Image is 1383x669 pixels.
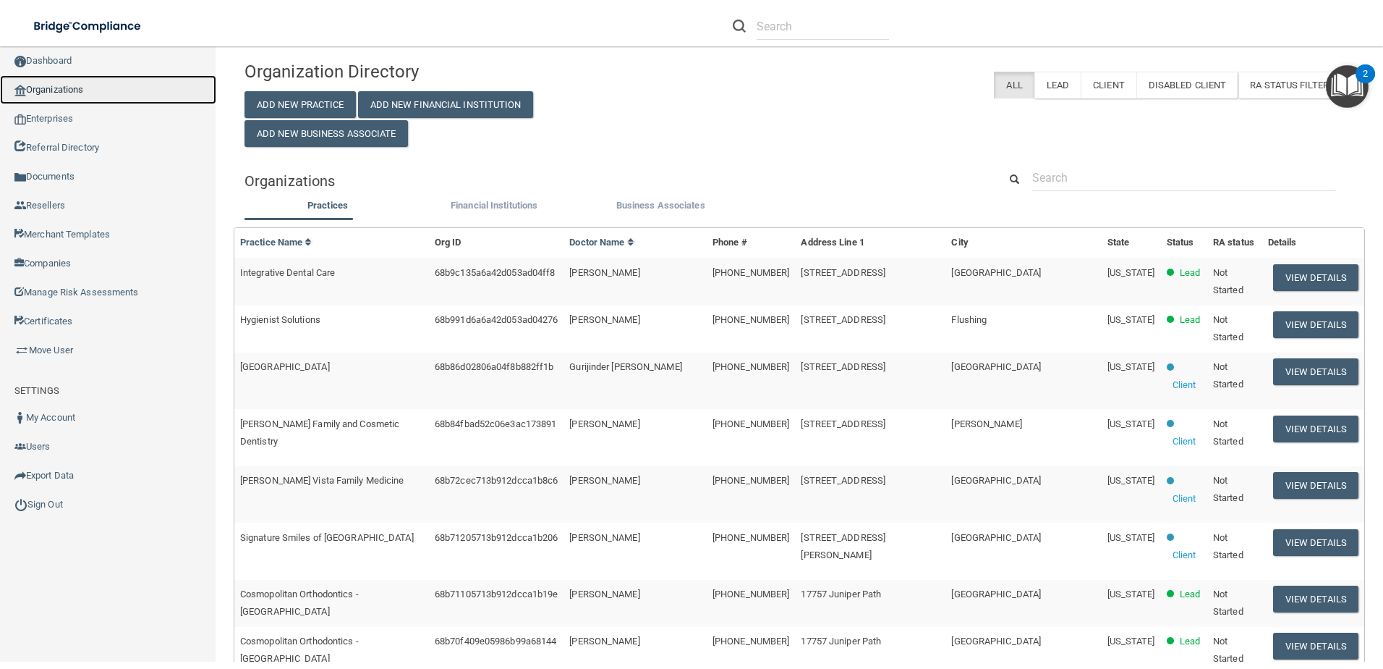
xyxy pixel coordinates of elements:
[1273,358,1358,385] button: View Details
[795,228,945,258] th: Address Line 1
[1136,72,1238,98] label: Disabled Client
[1273,264,1358,291] button: View Details
[14,172,26,183] img: icon-documents.8dae5593.png
[1262,228,1364,258] th: Details
[569,636,639,647] span: [PERSON_NAME]
[1213,636,1243,664] span: Not Started
[1180,633,1200,650] p: Lead
[1213,361,1243,390] span: Not Started
[14,412,26,424] img: ic_user_dark.df1a06c3.png
[1213,475,1243,503] span: Not Started
[240,361,330,372] span: [GEOGRAPHIC_DATA]
[244,91,356,118] button: Add New Practice
[1273,586,1358,613] button: View Details
[801,418,885,429] span: [STREET_ADDRESS]
[569,314,639,325] span: [PERSON_NAME]
[1180,264,1200,282] p: Lead
[801,532,885,560] span: [STREET_ADDRESS][PERSON_NAME]
[22,12,155,41] img: bridge_compliance_login_screen.278c3ca4.svg
[1107,589,1155,599] span: [US_STATE]
[945,228,1101,258] th: City
[1250,80,1342,91] span: RA Status Filter
[616,200,705,211] span: Business Associates
[1102,228,1161,258] th: State
[1213,532,1243,560] span: Not Started
[1107,475,1155,486] span: [US_STATE]
[240,314,320,325] span: Hygienist Solutions
[435,418,556,429] span: 68b84fbad52c06e3ac173891
[801,589,881,599] span: 17757 Juniper Path
[577,197,744,218] li: Business Associate
[14,343,29,358] img: briefcase.64adab9b.png
[569,361,681,372] span: Gurijinder [PERSON_NAME]
[951,589,1041,599] span: [GEOGRAPHIC_DATA]
[1180,586,1200,603] p: Lead
[240,589,359,617] span: Cosmopolitan Orthodontics - [GEOGRAPHIC_DATA]
[240,418,399,447] span: [PERSON_NAME] Family and Cosmetic Dentistry
[1213,589,1243,617] span: Not Started
[712,361,789,372] span: [PHONE_NUMBER]
[14,498,27,511] img: ic_power_dark.7ecde6b1.png
[712,589,789,599] span: [PHONE_NUMBER]
[1273,529,1358,556] button: View Details
[435,314,558,325] span: 68b991d6a6a42d053ad04276
[569,532,639,543] span: [PERSON_NAME]
[994,72,1034,98] label: All
[951,636,1041,647] span: [GEOGRAPHIC_DATA]
[1273,472,1358,499] button: View Details
[244,173,977,189] h5: Organizations
[1107,636,1155,647] span: [US_STATE]
[733,20,746,33] img: ic-search.3b580494.png
[429,228,563,258] th: Org ID
[1107,532,1155,543] span: [US_STATE]
[569,418,639,429] span: [PERSON_NAME]
[1032,164,1336,191] input: Search
[435,475,558,486] span: 68b72cec713b912dcca1b8c6
[1273,633,1358,660] button: View Details
[1173,547,1196,564] p: Client
[1034,72,1081,98] label: Lead
[1273,416,1358,442] button: View Details
[1213,314,1243,342] span: Not Started
[712,314,789,325] span: [PHONE_NUMBER]
[951,532,1041,543] span: [GEOGRAPHIC_DATA]
[712,636,789,647] span: [PHONE_NUMBER]
[451,200,537,211] span: Financial Institutions
[411,197,577,218] li: Financial Institutions
[240,237,312,248] a: Practice Name
[712,267,789,278] span: [PHONE_NUMBER]
[951,418,1021,429] span: [PERSON_NAME]
[435,532,558,543] span: 68b71205713b912dcca1b206
[14,470,26,481] img: icon-export.b9366987.png
[244,62,600,81] h4: Organization Directory
[1081,72,1136,98] label: Client
[951,475,1041,486] span: [GEOGRAPHIC_DATA]
[14,200,26,211] img: ic_reseller.de258add.png
[1107,418,1155,429] span: [US_STATE]
[801,361,885,372] span: [STREET_ADDRESS]
[1363,74,1368,93] div: 2
[14,441,26,453] img: icon-users.e205127d.png
[712,475,789,486] span: [PHONE_NUMBER]
[240,636,359,664] span: Cosmopolitan Orthodontics - [GEOGRAPHIC_DATA]
[1326,65,1369,108] button: Open Resource Center, 2 new notifications
[14,114,26,125] img: enterprise.0d942306.png
[1213,267,1243,295] span: Not Started
[418,197,570,214] label: Financial Institutions
[951,361,1041,372] span: [GEOGRAPHIC_DATA]
[1173,376,1196,394] p: Client
[240,532,414,543] span: Signature Smiles of [GEOGRAPHIC_DATA]
[801,267,885,278] span: [STREET_ADDRESS]
[14,56,26,67] img: ic_dashboard_dark.d01f4a41.png
[240,475,404,486] span: [PERSON_NAME] Vista Family Medicine
[358,91,533,118] button: Add New Financial Institution
[14,382,59,400] label: SETTINGS
[244,197,411,218] li: Practices
[1173,490,1196,508] p: Client
[951,314,987,325] span: Flushing
[1161,228,1207,258] th: Status
[435,589,558,599] span: 68b71105713b912dcca1b19e
[569,267,639,278] span: [PERSON_NAME]
[569,475,639,486] span: [PERSON_NAME]
[1173,433,1196,450] p: Client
